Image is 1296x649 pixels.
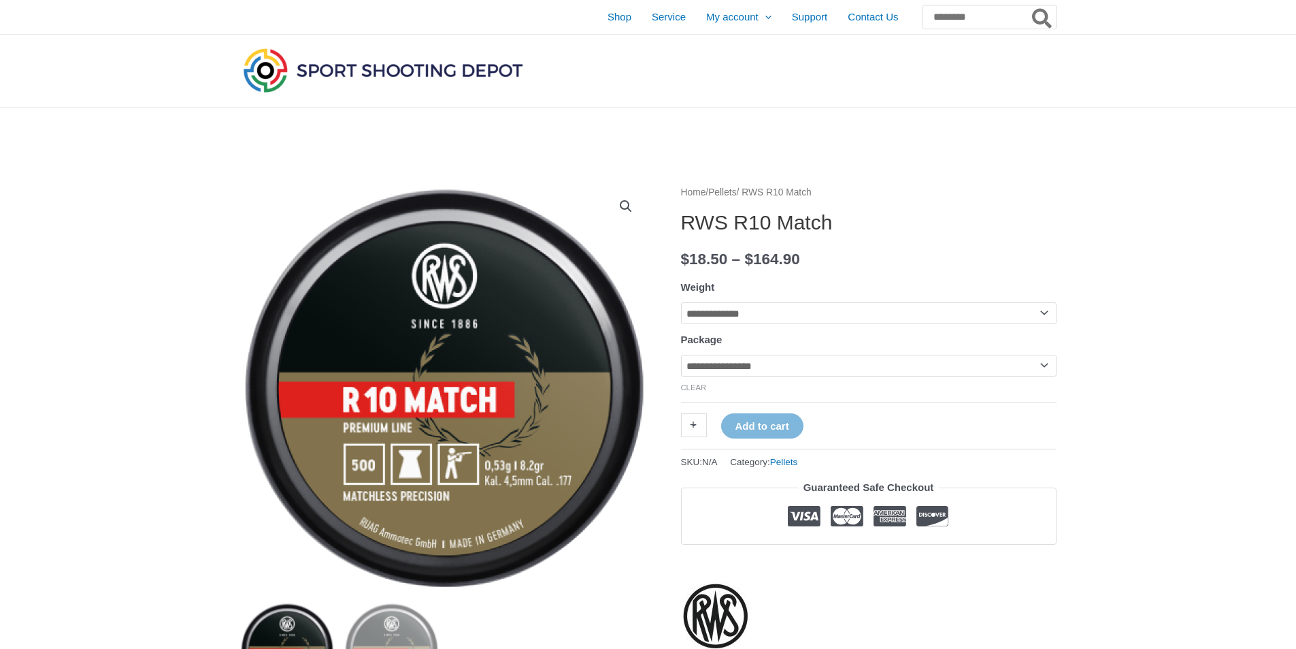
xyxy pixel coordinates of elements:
[1029,5,1056,29] button: Search
[708,187,736,197] a: Pellets
[681,281,715,293] label: Weight
[681,454,718,471] span: SKU:
[681,334,722,345] label: Package
[681,383,707,392] a: Clear options
[681,555,1057,571] iframe: Customer reviews powered by Trustpilot
[681,251,728,268] bdi: 18.50
[732,251,741,268] span: –
[240,184,648,592] img: RWS R10 Match
[681,210,1057,235] h1: RWS R10 Match
[240,45,526,95] img: Sport Shooting Depot
[681,187,706,197] a: Home
[681,251,690,268] span: $
[744,251,753,268] span: $
[744,251,799,268] bdi: 164.90
[721,413,803,439] button: Add to cart
[702,457,718,467] span: N/A
[730,454,797,471] span: Category:
[798,478,940,497] legend: Guaranteed Safe Checkout
[681,413,707,437] a: +
[770,457,798,467] a: Pellets
[614,194,638,219] a: View full-screen image gallery
[681,184,1057,202] nav: Breadcrumb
